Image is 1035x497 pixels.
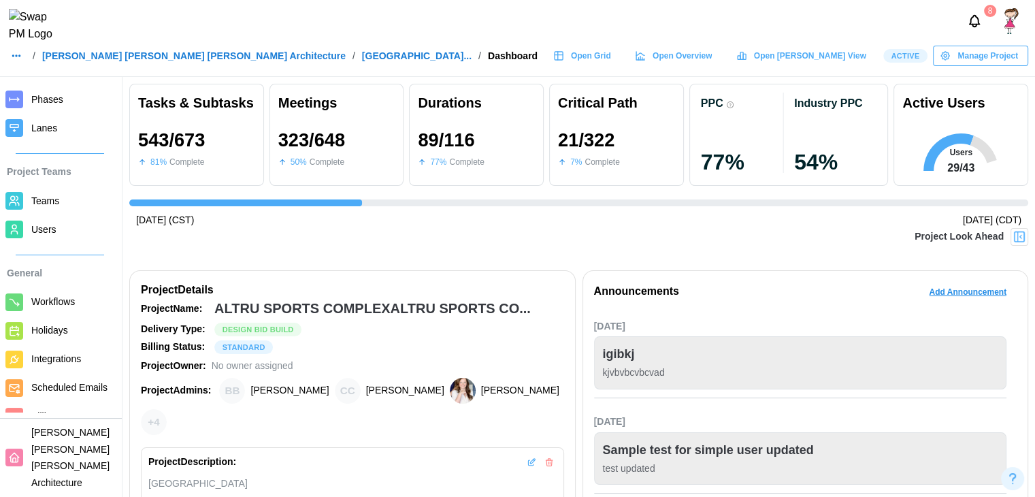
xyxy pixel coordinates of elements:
[1013,230,1026,244] img: Project Look Ahead Button
[141,409,167,435] div: + 4
[148,477,557,491] div: [GEOGRAPHIC_DATA]
[278,130,345,150] div: 323 / 648
[138,93,255,114] div: Tasks & Subtasks
[594,283,679,300] div: Announcements
[141,385,211,396] strong: Project Admins:
[31,325,68,336] span: Holidays
[915,229,1004,244] div: Project Look Ahead
[478,51,481,61] div: /
[984,5,996,17] div: 8
[310,156,344,169] div: Complete
[366,383,444,398] div: [PERSON_NAME]
[957,46,1018,65] span: Manage Project
[449,156,484,169] div: Complete
[450,378,476,404] img: Heather Bemis
[754,46,866,65] span: Open [PERSON_NAME] View
[729,46,876,66] a: Open [PERSON_NAME] View
[998,8,1024,34] img: depositphotos_122830654-stock-illustration-little-girl-cute-character.jpg
[31,123,57,133] span: Lanes
[31,427,110,488] span: [PERSON_NAME] [PERSON_NAME] [PERSON_NAME] Architecture
[148,455,236,470] div: Project Description:
[291,156,307,169] div: 50 %
[418,93,535,114] div: Durations
[902,93,985,114] div: Active Users
[141,340,209,355] div: Billing Status:
[31,382,108,393] span: Scheduled Emails
[998,8,1024,34] a: SShetty platform admin
[546,46,621,66] a: Open Grid
[585,156,619,169] div: Complete
[963,10,986,33] button: Notifications
[219,378,245,404] div: Brian Baldwin
[150,156,167,169] div: 81 %
[136,213,194,228] div: [DATE] (CST)
[919,282,1017,302] button: Add Announcement
[31,224,56,235] span: Users
[33,51,35,61] div: /
[212,359,293,374] div: No owner assigned
[31,296,75,307] span: Workflows
[794,151,876,173] div: 54 %
[430,156,446,169] div: 77 %
[628,46,723,66] a: Open Overview
[653,46,712,65] span: Open Overview
[141,282,564,299] div: Project Details
[362,51,472,61] a: [GEOGRAPHIC_DATA]...
[278,93,395,114] div: Meetings
[603,345,635,364] div: igibkj
[558,130,614,150] div: 21 / 322
[933,46,1028,66] button: Manage Project
[335,378,361,404] div: Chris Cosenza
[701,97,723,110] div: PPC
[594,319,1007,334] div: [DATE]
[794,97,862,110] div: Industry PPC
[603,462,998,477] div: test updated
[31,195,59,206] span: Teams
[571,46,611,65] span: Open Grid
[701,151,783,173] div: 77 %
[42,51,346,61] a: [PERSON_NAME] [PERSON_NAME] [PERSON_NAME] Architecture
[481,383,559,398] div: [PERSON_NAME]
[9,9,64,43] img: Swap PM Logo
[223,323,294,336] span: Design Bid Build
[138,130,205,150] div: 543 / 673
[31,353,81,364] span: Integrations
[594,415,1007,430] div: [DATE]
[963,213,1021,228] div: [DATE] (CDT)
[141,360,206,371] strong: Project Owner:
[352,51,355,61] div: /
[169,156,204,169] div: Complete
[141,322,209,337] div: Delivery Type:
[603,441,814,460] div: Sample test for simple user updated
[141,302,209,317] div: Project Name:
[250,383,329,398] div: [PERSON_NAME]
[929,283,1006,302] span: Add Announcement
[214,298,531,319] div: ALTRU SPORTS COMPLEXALTRU SPORTS CO...
[603,366,998,381] div: kjvbvbcvbcvad
[31,94,63,105] span: Phases
[418,130,474,150] div: 89 / 116
[891,50,919,62] span: Active
[570,156,582,169] div: 7 %
[31,411,56,421] span: Billing
[558,93,675,114] div: Critical Path
[488,51,538,61] div: Dashboard
[223,341,265,353] span: STANDARD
